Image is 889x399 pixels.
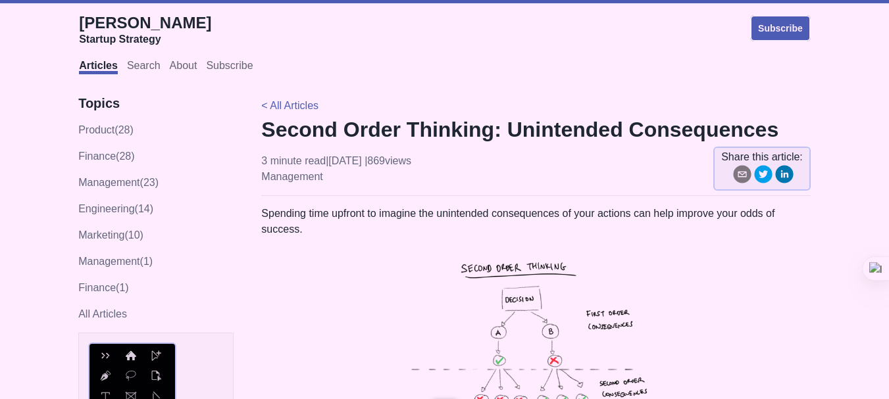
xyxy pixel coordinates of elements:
[775,165,794,188] button: linkedin
[78,151,134,162] a: finance(28)
[78,95,234,112] h3: Topics
[750,15,811,41] a: Subscribe
[79,33,211,46] div: Startup Strategy
[261,206,810,237] p: Spending time upfront to imagine the unintended consequences of your actions can help improve you...
[79,60,118,74] a: Articles
[261,116,810,143] h1: Second Order Thinking: Unintended Consequences
[78,308,127,319] a: All Articles
[261,171,322,182] a: management
[733,165,751,188] button: email
[127,60,161,74] a: Search
[170,60,197,74] a: About
[78,177,159,188] a: management(23)
[261,100,318,111] a: < All Articles
[79,14,211,32] span: [PERSON_NAME]
[78,282,128,293] a: Finance(1)
[261,153,411,185] p: 3 minute read | [DATE]
[79,13,211,46] a: [PERSON_NAME]Startup Strategy
[78,229,143,241] a: marketing(10)
[206,60,253,74] a: Subscribe
[721,149,803,165] span: Share this article:
[78,203,153,214] a: engineering(14)
[78,124,134,135] a: product(28)
[365,155,411,166] span: | 869 views
[78,256,153,267] a: Management(1)
[754,165,773,188] button: twitter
